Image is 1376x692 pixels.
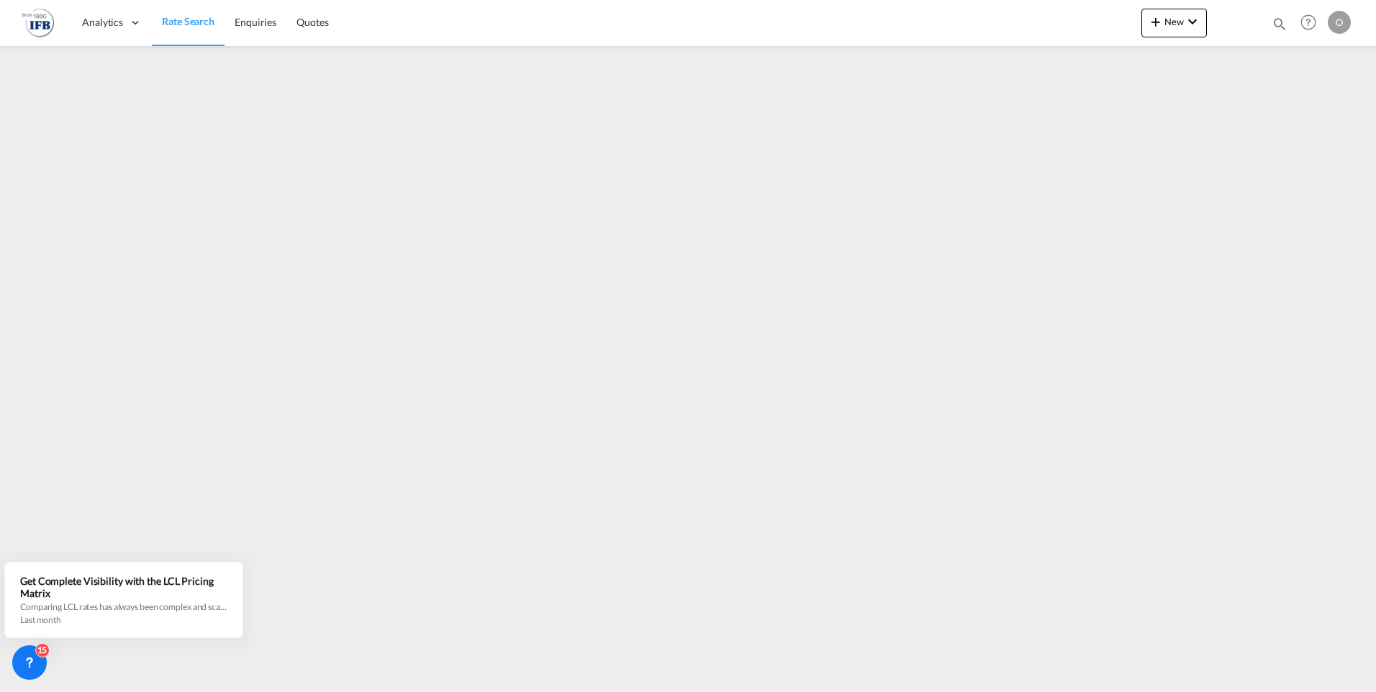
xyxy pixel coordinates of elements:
[1296,10,1321,35] span: Help
[1296,10,1328,36] div: Help
[235,16,276,28] span: Enquiries
[1328,11,1351,34] div: O
[1184,13,1201,30] md-icon: icon-chevron-down
[1141,9,1207,37] button: icon-plus 400-fgNewicon-chevron-down
[82,15,123,29] span: Analytics
[162,15,214,27] span: Rate Search
[1147,16,1201,27] span: New
[1147,13,1164,30] md-icon: icon-plus 400-fg
[22,6,54,39] img: de31bbe0256b11eebba44b54815f083d.png
[1272,16,1287,32] md-icon: icon-magnify
[1272,16,1287,37] div: icon-magnify
[297,16,328,28] span: Quotes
